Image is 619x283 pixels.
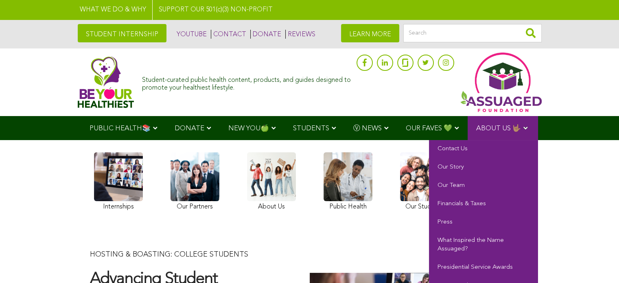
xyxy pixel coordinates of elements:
a: CONTACT [211,30,246,39]
span: ABOUT US 🤟🏽 [476,125,521,132]
span: Ⓥ NEWS [353,125,382,132]
span: OUR FAVES 💚 [406,125,452,132]
img: Assuaged [78,56,134,108]
a: REVIEWS [285,30,315,39]
input: Search [403,24,542,42]
iframe: Chat Widget [578,244,619,283]
input: SUBSCRIBE [282,32,337,48]
a: YOUTUBE [175,30,207,39]
a: Press [429,213,538,232]
p: HOSTING & BOASTING: COLLEGE STUDENTS [90,250,293,260]
span: PUBLIC HEALTH📚 [90,125,151,132]
div: Student-curated public health content, products, and guides designed to promote your healthiest l... [142,72,352,92]
a: LEARN MORE [341,24,399,42]
a: DONATE [250,30,281,39]
span: DONATE [175,125,204,132]
img: glassdoor [402,59,408,67]
img: Assuaged App [460,53,542,112]
span: NEW YOU🍏 [228,125,269,132]
a: STUDENT INTERNSHIP [78,24,166,42]
a: Our Team [429,177,538,195]
a: Financials & Taxes [429,195,538,213]
span: STUDENTS [293,125,329,132]
a: Our Story [429,158,538,177]
div: Navigation Menu [78,116,542,140]
a: Contact Us [429,140,538,158]
a: What Inspired the Name Assuaged? [429,232,538,259]
a: Presidential Service Awards [429,259,538,277]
